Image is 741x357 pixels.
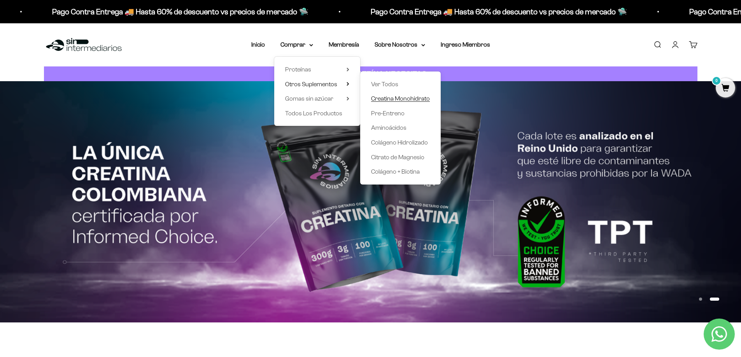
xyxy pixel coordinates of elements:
[371,81,398,87] span: Ver Todos
[365,5,621,18] p: Pago Contra Entrega 🚚 Hasta 60% de descuento vs precios de mercado 🛸
[371,108,430,118] a: Pre-Entreno
[46,5,303,18] p: Pago Contra Entrega 🚚 Hasta 60% de descuento vs precios de mercado 🛸
[285,81,337,87] span: Otros Suplementos
[280,40,313,50] summary: Comprar
[371,138,430,148] a: Colágeno Hidrolizado
[712,76,721,85] mark: 0
[285,110,342,117] span: Todos Los Productos
[371,167,430,177] a: Colágeno + Biotina
[371,94,430,104] a: Creatina Monohidrato
[44,66,697,82] a: CUANTA PROTEÍNA NECESITAS
[285,95,333,102] span: Gomas sin azúcar
[251,41,265,48] a: Inicio
[371,152,430,162] a: Citrato de Magnesio
[441,41,490,48] a: Ingreso Miembros
[375,40,425,50] summary: Sobre Nosotros
[371,95,430,102] span: Creatina Monohidrato
[285,66,311,73] span: Proteínas
[371,168,420,175] span: Colágeno + Biotina
[371,124,406,131] span: Aminoácidos
[371,139,428,146] span: Colágeno Hidrolizado
[329,41,359,48] a: Membresía
[285,94,349,104] summary: Gomas sin azúcar
[285,64,349,75] summary: Proteínas
[371,123,430,133] a: Aminoácidos
[371,79,430,89] a: Ver Todos
[285,79,349,89] summary: Otros Suplementos
[371,110,405,117] span: Pre-Entreno
[285,108,349,118] a: Todos Los Productos
[716,84,735,93] a: 0
[371,154,424,160] span: Citrato de Magnesio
